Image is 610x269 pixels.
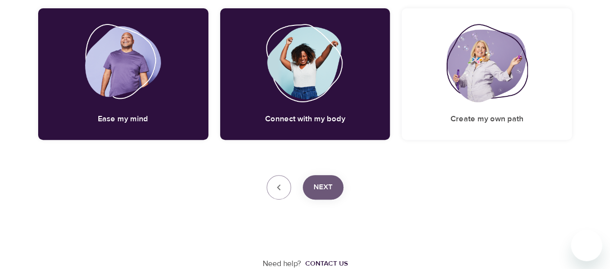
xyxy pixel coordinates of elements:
[305,259,348,269] div: Contact us
[303,175,343,200] button: Next
[402,8,572,140] div: Create my own pathCreate my own path
[446,24,527,102] img: Create my own path
[98,114,148,124] h5: Ease my mind
[85,24,161,102] img: Ease my mind
[301,259,348,269] a: Contact us
[266,24,345,102] img: Connect with my body
[220,8,390,140] div: Connect with my bodyConnect with my body
[571,230,602,261] iframe: Button to launch messaging window
[265,114,345,124] h5: Connect with my body
[38,8,208,140] div: Ease my mindEase my mind
[314,181,333,194] span: Next
[451,114,523,124] h5: Create my own path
